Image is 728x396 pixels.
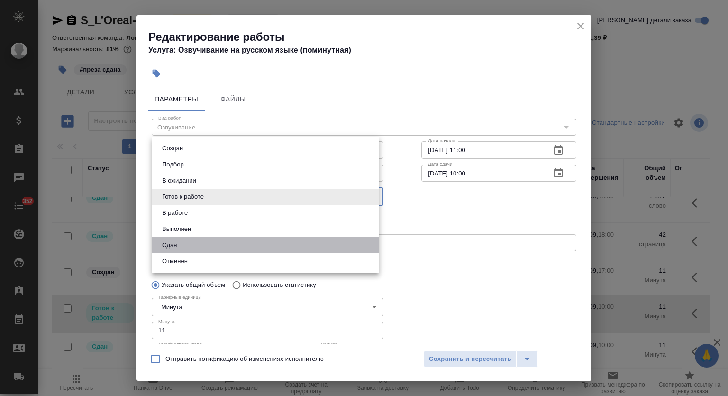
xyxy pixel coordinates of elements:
button: Выполнен [159,224,194,234]
button: Сдан [159,240,180,250]
button: В работе [159,208,191,218]
button: Создан [159,143,186,154]
button: Подбор [159,159,187,170]
button: В ожидании [159,175,199,186]
button: Готов к работе [159,192,207,202]
button: Отменен [159,256,191,267]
